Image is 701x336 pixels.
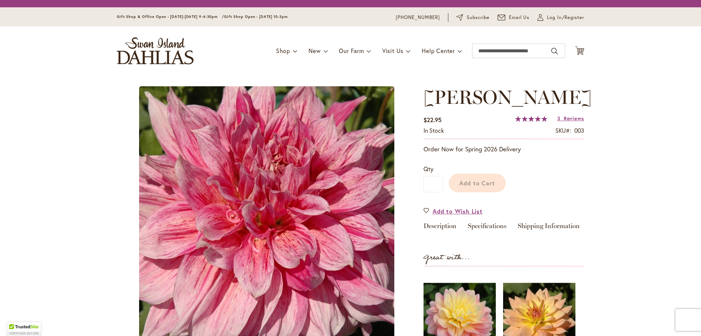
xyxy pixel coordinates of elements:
a: Specifications [468,223,506,233]
button: Search [551,45,558,57]
div: 003 [574,127,584,135]
span: Help Center [422,47,455,54]
span: Qty [424,165,433,173]
div: TrustedSite Certified [7,322,41,336]
span: Our Farm [339,47,364,54]
a: Log In/Register [537,14,584,21]
span: [PERSON_NAME] [424,86,592,109]
span: In stock [424,127,444,134]
span: Reviews [564,115,584,122]
a: store logo [117,37,194,64]
div: Availability [424,127,444,135]
a: Email Us [498,14,530,21]
span: $22.95 [424,116,441,124]
a: Description [424,223,456,233]
a: Shipping Information [518,223,580,233]
p: Order Now for Spring 2026 Delivery [424,145,584,154]
span: 3 [557,115,560,122]
strong: SKU [555,127,571,134]
span: Subscribe [467,14,490,21]
div: Detailed Product Info [424,223,584,233]
div: 100% [515,116,547,122]
span: Add to Wish List [433,207,483,215]
a: Subscribe [456,14,490,21]
span: Gift Shop & Office Open - [DATE]-[DATE] 9-4:30pm / [117,14,224,19]
a: [PHONE_NUMBER] [396,14,440,21]
span: Log In/Register [547,14,584,21]
span: Gift Shop Open - [DATE] 10-3pm [224,14,288,19]
span: Shop [276,47,290,54]
strong: Great with... [424,252,470,264]
span: Visit Us [382,47,403,54]
a: 3 Reviews [557,115,584,122]
span: Email Us [509,14,530,21]
span: New [309,47,321,54]
a: Add to Wish List [424,207,483,215]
